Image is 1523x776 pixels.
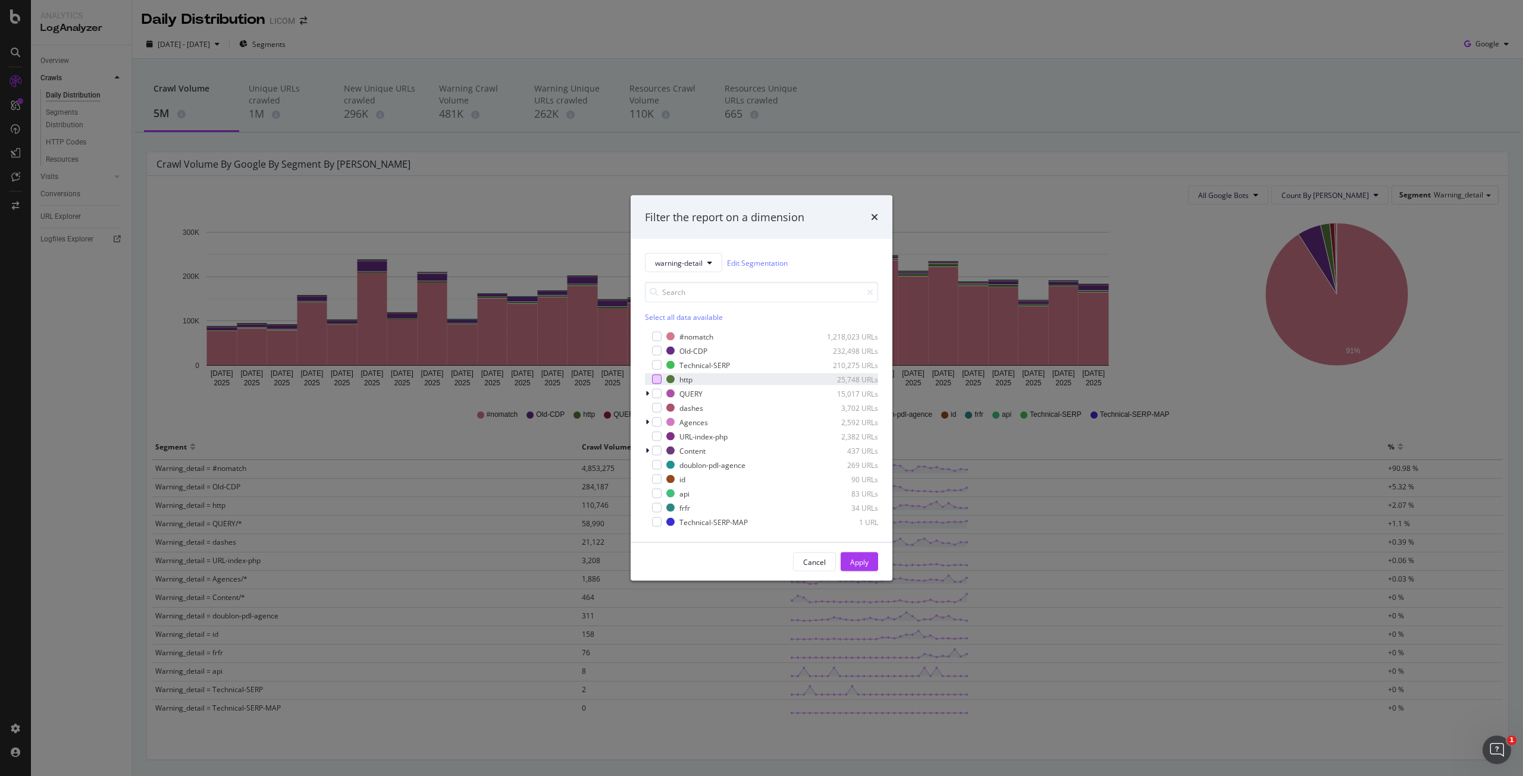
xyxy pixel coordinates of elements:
div: 232,498 URLs [820,345,878,356]
div: modal [631,195,892,581]
div: dashes [679,403,703,413]
div: api [679,488,690,498]
div: Filter the report on a dimension [645,209,804,225]
div: Technical-SERP [679,360,730,370]
div: doublon-pdl-agence [679,460,745,470]
div: 3,702 URLs [820,403,878,413]
div: #nomatch [679,331,713,341]
div: URL-index-php [679,431,728,441]
div: 269 URLs [820,460,878,470]
div: Agences [679,417,708,427]
div: Content [679,445,706,455]
input: Search [645,282,878,303]
div: 437 URLs [820,445,878,455]
div: 25,748 URLs [820,374,878,384]
div: frfr [679,502,690,513]
div: id [679,474,685,484]
button: Apply [841,552,878,571]
div: Cancel [803,557,826,567]
div: 90 URLs [820,474,878,484]
div: QUERY [679,388,703,398]
iframe: Intercom live chat [1483,736,1511,764]
div: times [871,209,878,225]
button: Cancel [793,552,836,571]
div: Technical-SERP-MAP [679,517,748,527]
div: Apply [850,557,869,567]
a: Edit Segmentation [727,256,788,269]
div: 83 URLs [820,488,878,498]
button: warning-detail [645,253,722,272]
div: 15,017 URLs [820,388,878,398]
div: 210,275 URLs [820,360,878,370]
div: 2,592 URLs [820,417,878,427]
div: 34 URLs [820,502,878,513]
div: 1 URL [820,517,878,527]
div: http [679,374,692,384]
span: 1 [1507,736,1516,745]
div: 2,382 URLs [820,431,878,441]
div: Old-CDP [679,345,707,356]
span: warning-detail [655,257,703,268]
div: 1,218,023 URLs [820,331,878,341]
div: Select all data available [645,312,878,322]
